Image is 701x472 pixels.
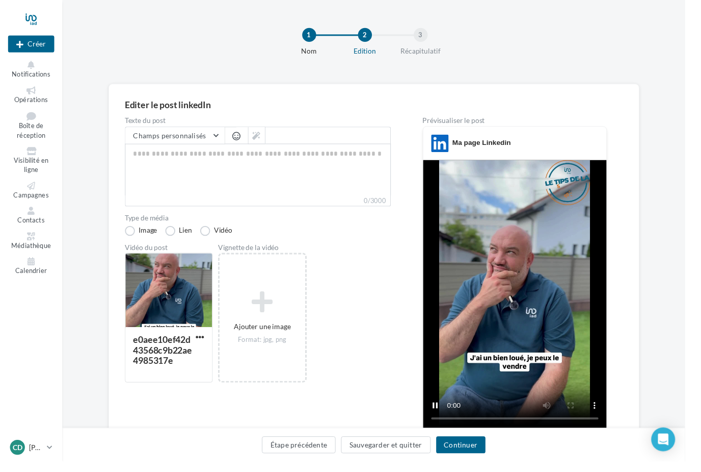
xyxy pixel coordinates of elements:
div: Nom [284,47,349,57]
button: Champs personnalisés [128,130,230,147]
p: [PERSON_NAME] [30,453,44,463]
label: 0/3000 [128,200,400,211]
button: Étape précédente [268,446,343,464]
div: Edition [341,47,406,57]
button: Notifications [8,60,56,82]
span: Visibilité en ligne [14,160,49,178]
div: 1 [309,29,323,43]
div: Nouvelle campagne [8,36,56,54]
label: Texte du post [128,120,400,127]
div: Vidéo du post [128,250,218,257]
a: Médiathèque [8,236,56,258]
div: e0aee10ef42d43568c9b22ae4985317e [137,342,197,375]
label: Type de média [128,219,400,227]
span: Cd [13,453,23,463]
div: Ma page Linkedin [463,141,522,151]
div: Prévisualiser le post [433,120,621,127]
button: Continuer [446,446,497,464]
label: Image [128,231,161,241]
a: Boîte de réception [8,112,56,144]
a: Visibilité en ligne [8,148,56,180]
span: Opérations [15,97,49,106]
label: Vidéo [205,231,238,241]
span: Boîte de réception [17,125,46,143]
label: Lien [169,231,197,241]
div: Open Intercom Messenger [666,437,691,462]
div: Vignette de la vidéo [223,250,314,257]
div: 3 [423,29,438,43]
span: Médiathèque [12,247,52,255]
div: 2 [366,29,381,43]
a: Campagnes [8,184,56,206]
button: Créer [8,36,56,54]
span: Calendrier [16,272,48,281]
div: Récapitulatif [398,47,463,57]
span: Champs personnalisés [137,134,211,143]
a: Calendrier [8,261,56,283]
a: Contacts [8,210,56,232]
span: Campagnes [14,195,50,204]
a: Opérations [8,86,56,108]
span: Contacts [18,221,46,229]
button: Sauvegarder et quitter [349,446,441,464]
span: Notifications [12,71,51,80]
a: Cd [PERSON_NAME] [8,448,56,467]
div: Editer le post linkedIn [128,103,637,112]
